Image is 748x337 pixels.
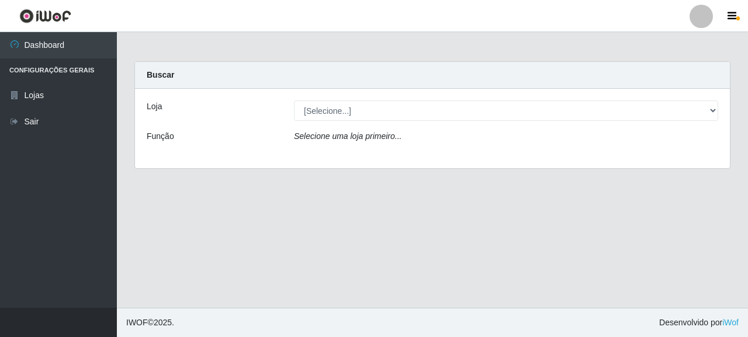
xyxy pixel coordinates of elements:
strong: Buscar [147,70,174,79]
span: Desenvolvido por [659,317,739,329]
label: Loja [147,100,162,113]
label: Função [147,130,174,143]
span: IWOF [126,318,148,327]
a: iWof [722,318,739,327]
i: Selecione uma loja primeiro... [294,131,401,141]
span: © 2025 . [126,317,174,329]
img: CoreUI Logo [19,9,71,23]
